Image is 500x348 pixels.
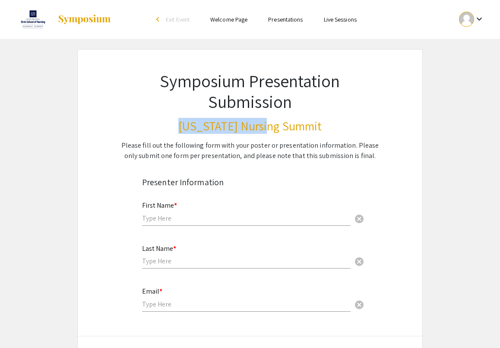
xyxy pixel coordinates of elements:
[450,9,494,29] button: Expand account dropdown
[324,16,357,23] a: Live Sessions
[156,17,161,22] div: arrow_back_ios
[268,16,303,23] a: Presentations
[166,16,190,23] span: Exit Event
[142,176,358,189] div: Presenter Information
[354,214,364,224] span: cancel
[142,256,351,266] input: Type Here
[354,256,364,267] span: cancel
[474,14,484,24] mat-icon: Expand account dropdown
[142,214,351,223] input: Type Here
[142,244,176,253] mat-label: Last Name
[6,309,37,342] iframe: Chat
[142,201,177,210] mat-label: First Name
[351,253,368,270] button: Clear
[57,14,111,25] img: Symposium by ForagerOne
[17,9,49,30] img: Nevada Nursing Summit
[142,287,162,296] mat-label: Email
[6,9,111,30] a: Nevada Nursing Summit
[142,300,351,309] input: Type Here
[351,296,368,313] button: Clear
[120,119,380,133] h3: [US_STATE] Nursing Summit
[210,16,247,23] a: Welcome Page
[120,70,380,112] h1: Symposium Presentation Submission
[354,300,364,310] span: cancel
[120,140,380,161] div: Please fill out the following form with your poster or presentation information. Please only subm...
[351,209,368,227] button: Clear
